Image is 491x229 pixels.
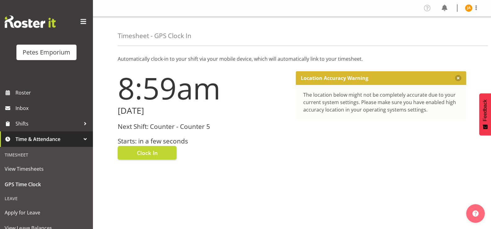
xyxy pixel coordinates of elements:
div: The location below might not be completely accurate due to your current system settings. Please m... [303,91,459,113]
h2: [DATE] [118,106,288,116]
h4: Timesheet - GPS Clock In [118,32,191,39]
h3: Starts: in a few seconds [118,138,288,145]
h3: Next Shift: Counter - Counter 5 [118,123,288,130]
span: Clock In [137,149,158,157]
p: Location Accuracy Warning [301,75,368,81]
a: View Timesheets [2,161,91,177]
span: View Timesheets [5,164,88,174]
span: Feedback [482,99,488,121]
span: Time & Attendance [15,134,81,144]
a: Apply for Leave [2,205,91,220]
button: Close message [455,75,461,81]
h1: 8:59am [118,71,288,105]
a: GPS Time Clock [2,177,91,192]
button: Feedback - Show survey [479,93,491,135]
img: help-xxl-2.png [472,210,479,217]
span: Inbox [15,103,90,113]
p: Automatically clock-in to your shift via your mobile device, which will automatically link to you... [118,55,466,63]
span: Shifts [15,119,81,128]
span: Apply for Leave [5,208,88,217]
div: Petes Emporium [23,48,70,57]
div: Leave [2,192,91,205]
div: Timesheet [2,148,91,161]
button: Clock In [118,146,177,160]
img: Rosterit website logo [5,15,56,28]
img: jeseryl-armstrong10788.jpg [465,4,472,12]
span: Roster [15,88,90,97]
span: GPS Time Clock [5,180,88,189]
